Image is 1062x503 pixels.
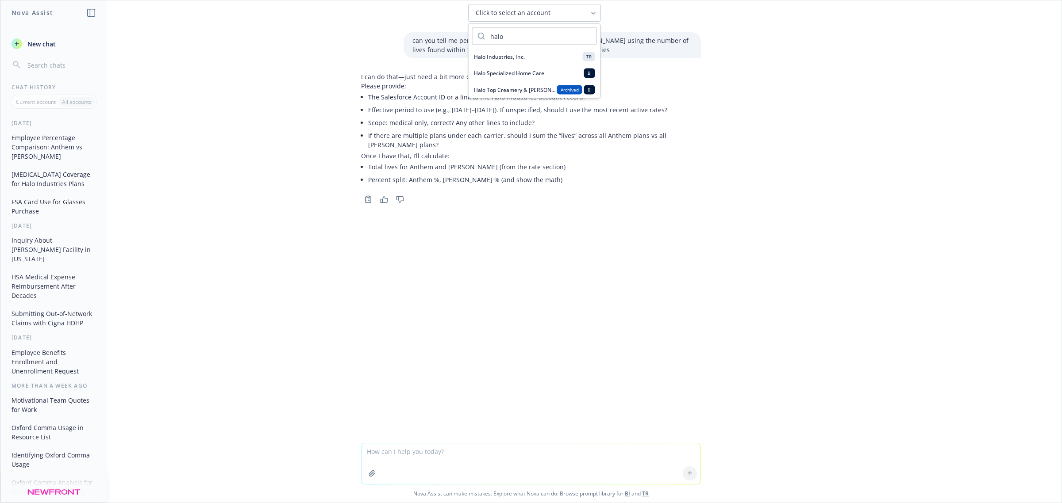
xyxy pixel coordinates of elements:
p: Please provide: [361,81,701,91]
p: All accounts [62,98,92,106]
button: Halo Specialized Home CareBI [469,65,600,81]
li: Effective period to use (e.g., [DATE]–[DATE]). If unspecified, should I use the most recent activ... [368,103,701,116]
button: Click to select an account [468,4,601,22]
button: New chat [8,36,100,52]
button: [MEDICAL_DATA] Coverage for Halo Industries Plans [8,167,100,191]
button: Identifying Oxford Comma Usage [8,448,100,472]
li: Percent split: Anthem %, [PERSON_NAME] % (and show the math) [368,173,701,186]
div: More than a week ago [1,382,107,389]
span: Halo Top Creamery & [PERSON_NAME] [474,86,557,93]
input: Search chats [26,59,96,71]
button: Oxford Comma Analysis for Document Pages 1-20 [8,475,100,499]
a: TR [642,490,649,497]
button: Oxford Comma Usage in Resource List [8,420,100,444]
div: [DATE] [1,222,107,229]
p: I can do that—just need a bit more detail to pull the correct Salesforce rates. [361,72,701,81]
div: BI [584,85,595,94]
div: BI [584,69,595,78]
li: Total lives for Anthem and [PERSON_NAME] (from the rate section) [368,160,701,173]
p: Current account [16,98,56,106]
span: Nova Assist can make mistakes. Explore what Nova can do: Browse prompt library for and [4,484,1058,503]
div: Archived [557,85,582,94]
li: If there are multiple plans under each carrier, should I sum the “lives” across all Anthem plans ... [368,129,701,151]
p: can you tell me percentage of employees in anthem vs [PERSON_NAME] using the number of lives foun... [412,36,692,54]
span: Click to select an account [476,8,550,17]
button: Thumbs down [393,193,407,206]
button: Halo Industries, Inc.TR [469,49,600,65]
button: Submitting Out-of-Network Claims with Cigna HDHP [8,306,100,330]
h1: Nova Assist [12,8,53,17]
div: [DATE] [1,334,107,341]
button: Halo Top Creamery & [PERSON_NAME]ArchivedBI [469,81,600,98]
svg: Search [478,33,485,40]
li: The Salesforce Account ID or a link to the Halo Industries account record. [368,91,701,103]
div: [DATE] [1,119,107,127]
button: Inquiry About [PERSON_NAME] Facility in [US_STATE] [8,233,100,266]
button: Employee Benefits Enrollment and Unenrollment Request [8,345,100,378]
span: Halo Industries, Inc. [474,53,525,61]
input: Search for account to chat with... [485,28,596,45]
button: HSA Medical Expense Reimbursement After Decades [8,270,100,303]
div: Chat History [1,84,107,91]
span: New chat [26,39,56,49]
button: FSA Card Use for Glasses Purchase [8,194,100,218]
p: Once I have that, I’ll calculate: [361,151,701,160]
span: Halo Specialized Home Care [474,69,544,77]
button: Motivational Team Quotes for Work [8,393,100,417]
a: BI [625,490,630,497]
div: TR [583,52,595,61]
button: Employee Percentage Comparison: Anthem vs [PERSON_NAME] [8,130,100,164]
svg: Copy to clipboard [364,195,372,203]
li: Scope: medical only, correct? Any other lines to include? [368,116,701,129]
